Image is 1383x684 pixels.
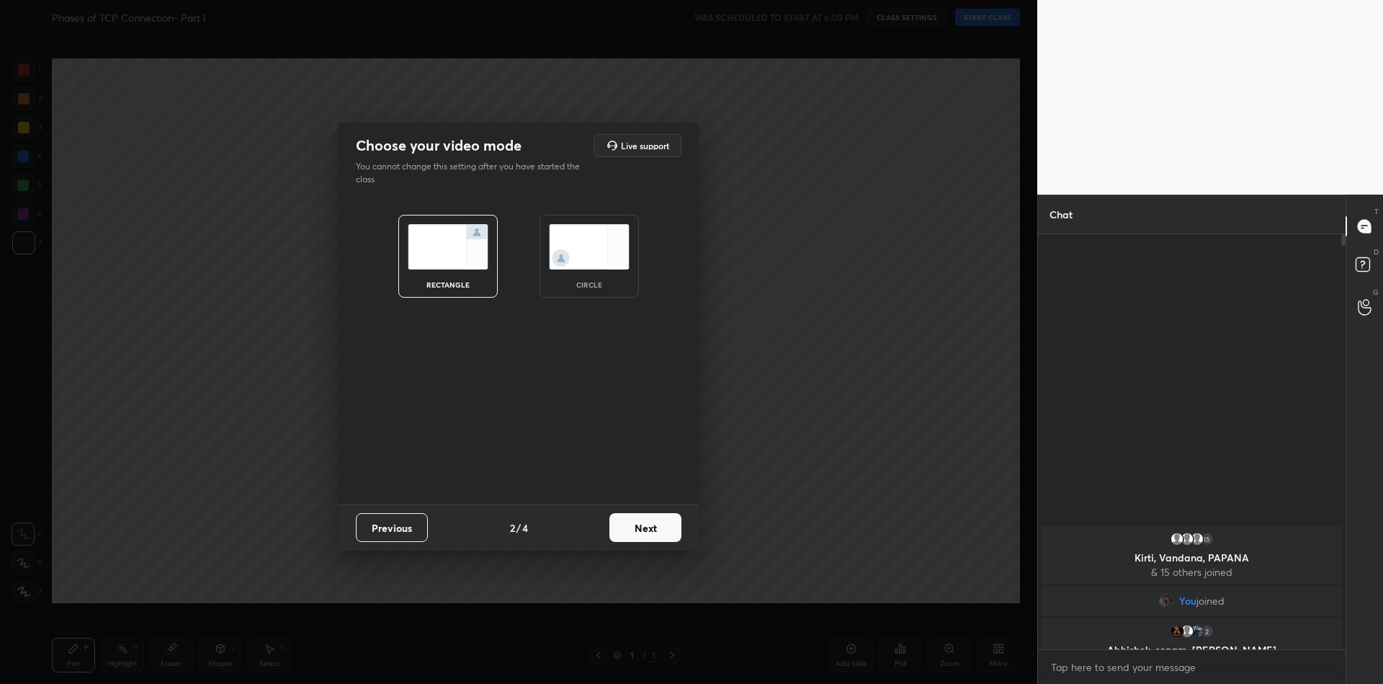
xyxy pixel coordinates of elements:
p: Kirti, Vandana, PAPANA [1050,552,1333,564]
h4: / [516,520,521,536]
h2: Choose your video mode [356,136,522,155]
button: Previous [356,513,428,542]
div: rectangle [419,281,477,288]
span: You [1179,595,1196,607]
img: normalScreenIcon.ae25ed63.svg [408,224,488,270]
h5: Live support [621,141,669,150]
img: default.png [1180,624,1194,639]
h4: 4 [522,520,528,536]
div: circle [560,281,618,288]
p: D [1374,246,1379,257]
div: grid [1038,523,1346,650]
img: 60a143aec77849dcaffbab77c150213e.jpg [1190,624,1204,639]
p: You cannot change this setting after you have started the class [356,160,589,186]
button: Next [609,513,681,542]
img: 3 [1170,624,1184,639]
p: & 15 others joined [1050,567,1333,578]
p: G [1373,287,1379,298]
img: default.png [1180,532,1194,546]
span: joined [1196,595,1225,607]
div: 15 [1200,532,1214,546]
h4: 2 [510,520,515,536]
img: default.png [1190,532,1204,546]
p: Chat [1038,195,1084,234]
img: circleScreenIcon.acc0effb.svg [549,224,630,270]
img: default.png [1170,532,1184,546]
img: 0cf1bf49248344338ee83de1f04af710.9781463_3 [1159,594,1173,608]
p: T [1374,206,1379,217]
div: 2 [1200,624,1214,639]
p: Abhishek, sonam, [PERSON_NAME] [1050,644,1333,656]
